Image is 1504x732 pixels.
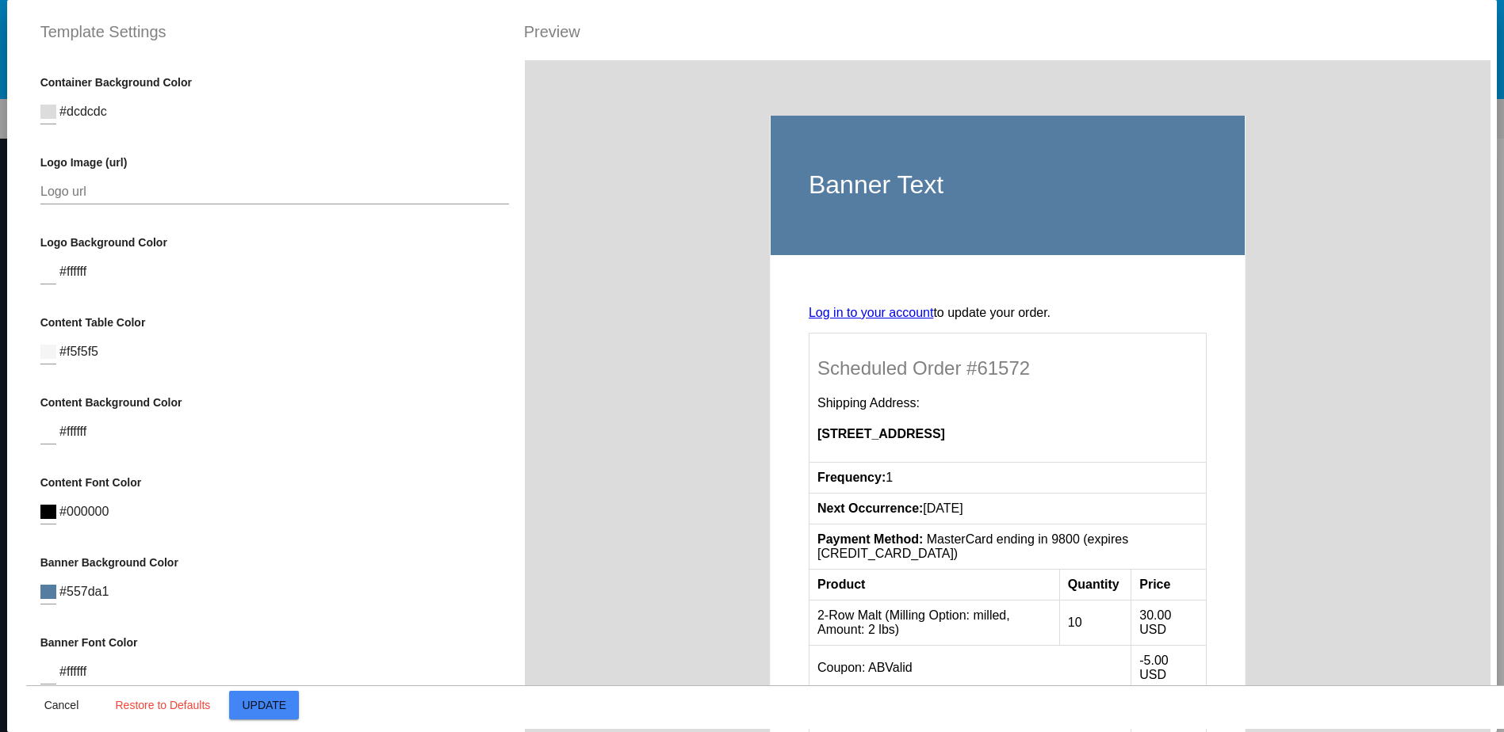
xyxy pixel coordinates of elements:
[26,19,510,44] div: Template Settings
[44,699,79,711] span: Cancel
[242,699,286,711] span: Update
[102,691,223,719] button: Restore to Defaults
[229,691,299,719] button: Update
[510,19,1477,44] div: Preview
[115,699,210,711] span: Restore to Defaults
[26,691,96,719] button: Close dialog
